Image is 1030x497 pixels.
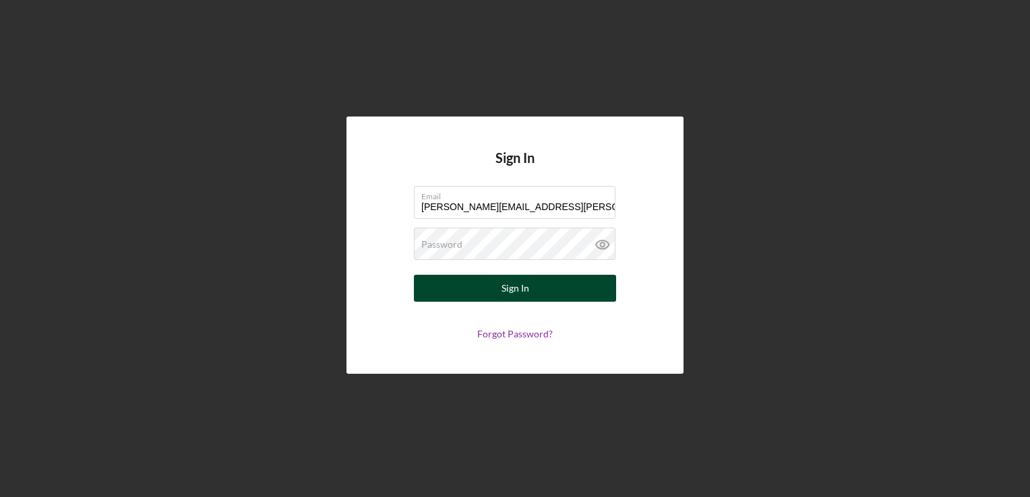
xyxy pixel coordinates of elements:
label: Password [421,239,462,250]
h4: Sign In [495,150,535,186]
a: Forgot Password? [477,328,553,339]
div: Sign In [502,275,529,302]
label: Email [421,187,615,201]
button: Sign In [414,275,616,302]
